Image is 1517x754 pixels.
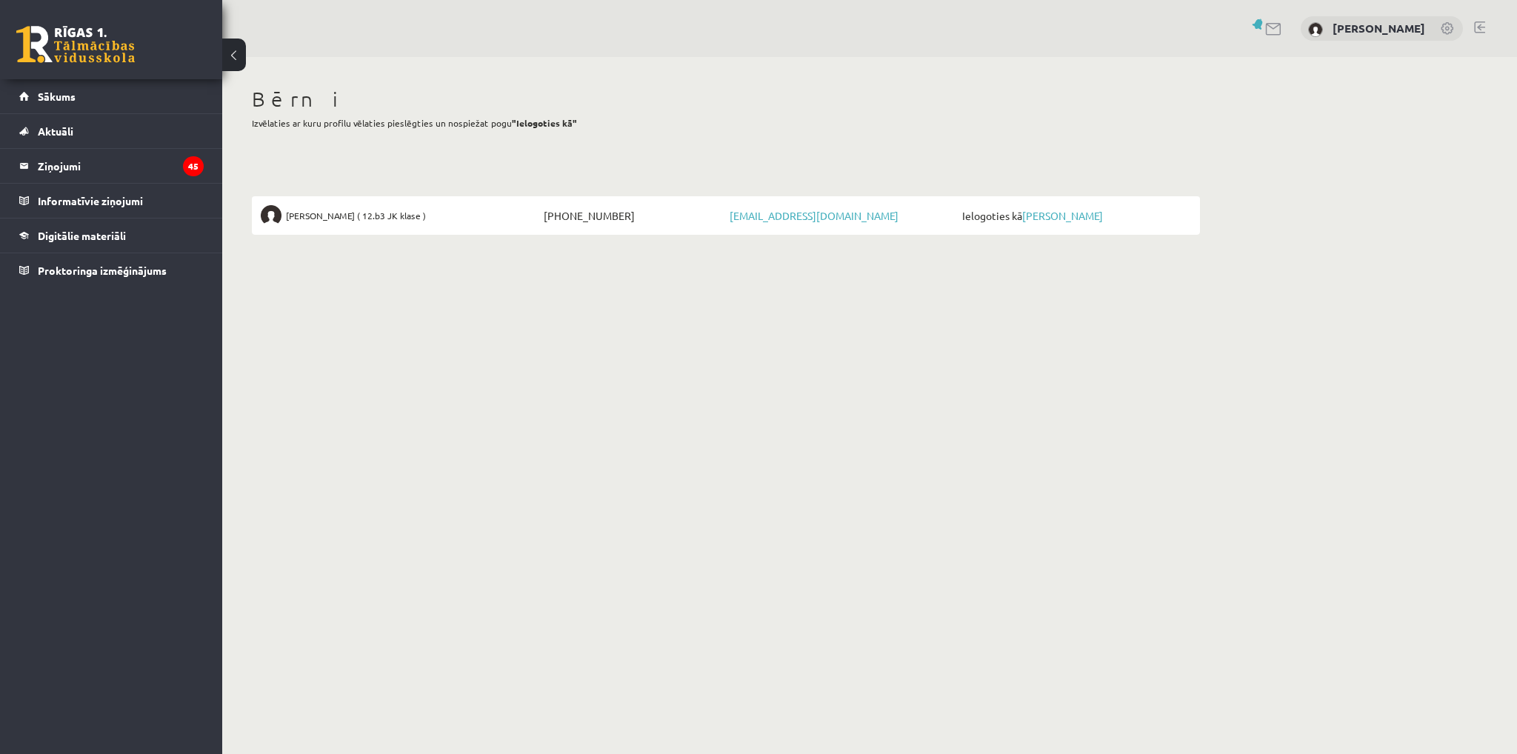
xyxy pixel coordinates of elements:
span: Proktoringa izmēģinājums [38,264,167,277]
p: Izvēlaties ar kuru profilu vēlaties pieslēgties un nospiežat pogu [252,116,1200,130]
b: "Ielogoties kā" [512,117,577,129]
span: Ielogoties kā [958,205,1191,226]
legend: Ziņojumi [38,149,204,183]
a: Digitālie materiāli [19,218,204,253]
a: [PERSON_NAME] [1333,21,1425,36]
a: Informatīvie ziņojumi [19,184,204,218]
img: Alise Strēlniece [261,205,281,226]
a: Sākums [19,79,204,113]
a: Ziņojumi45 [19,149,204,183]
img: Ainis Strēlnieks [1308,22,1323,37]
a: Aktuāli [19,114,204,148]
a: Rīgas 1. Tālmācības vidusskola [16,26,135,63]
span: Aktuāli [38,124,73,138]
span: Sākums [38,90,76,103]
a: [PERSON_NAME] [1022,209,1103,222]
h1: Bērni [252,87,1200,112]
span: [PERSON_NAME] ( 12.b3 JK klase ) [286,205,426,226]
i: 45 [183,156,204,176]
span: Digitālie materiāli [38,229,126,242]
span: [PHONE_NUMBER] [540,205,726,226]
a: Proktoringa izmēģinājums [19,253,204,287]
a: [EMAIL_ADDRESS][DOMAIN_NAME] [730,209,898,222]
legend: Informatīvie ziņojumi [38,184,204,218]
